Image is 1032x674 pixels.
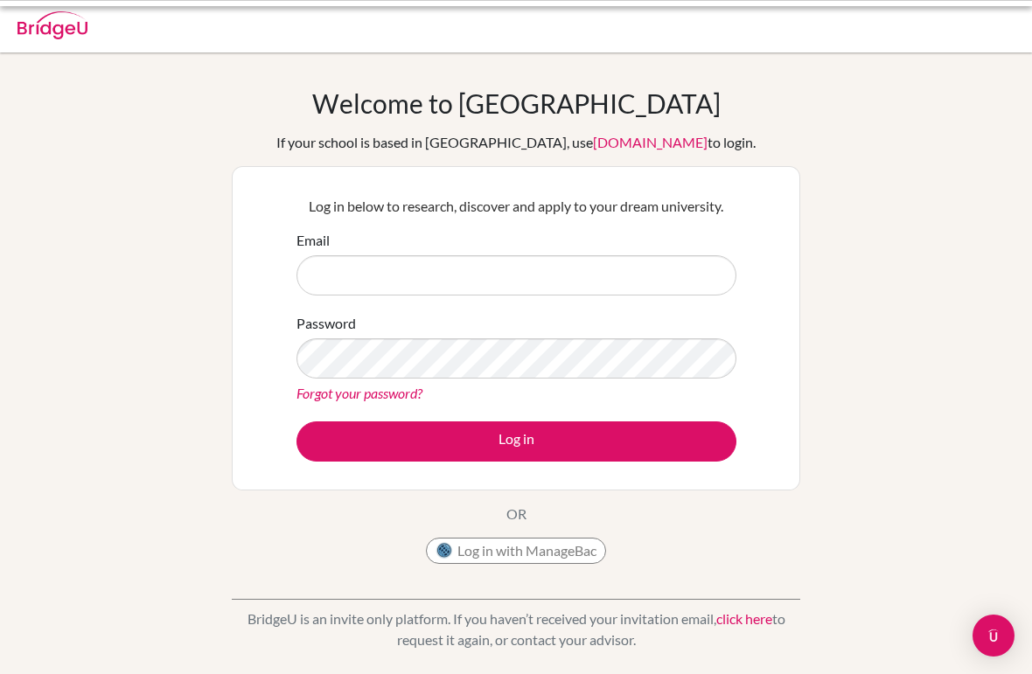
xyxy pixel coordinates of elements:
[973,615,1015,657] div: Open Intercom Messenger
[426,538,606,564] button: Log in with ManageBac
[296,313,356,334] label: Password
[506,504,526,525] p: OR
[232,608,800,650] p: BridgeU is an invite only platform. If you haven’t received your invitation email, to request it ...
[17,11,87,39] img: Bridge-U
[312,87,721,119] h1: Welcome to [GEOGRAPHIC_DATA]
[276,132,756,153] div: If your school is based in [GEOGRAPHIC_DATA], use to login.
[296,385,422,401] a: Forgot your password?
[296,230,330,251] label: Email
[296,421,736,462] button: Log in
[716,610,772,627] a: click here
[593,134,708,150] a: [DOMAIN_NAME]
[296,196,736,217] p: Log in below to research, discover and apply to your dream university.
